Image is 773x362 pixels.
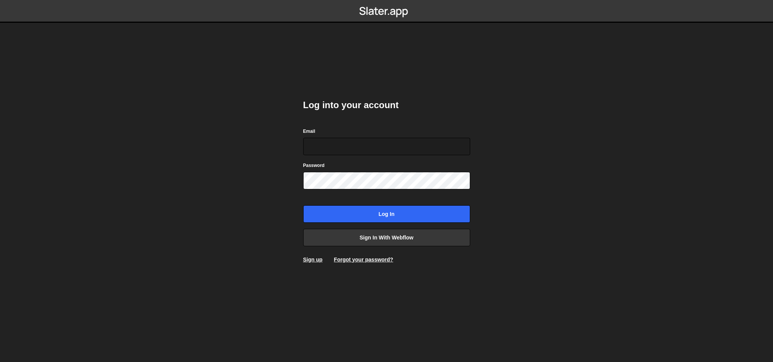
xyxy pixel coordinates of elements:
[303,127,315,135] label: Email
[303,205,470,223] input: Log in
[334,257,393,263] a: Forgot your password?
[303,257,323,263] a: Sign up
[303,162,325,169] label: Password
[303,99,470,111] h2: Log into your account
[303,229,470,246] a: Sign in with Webflow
